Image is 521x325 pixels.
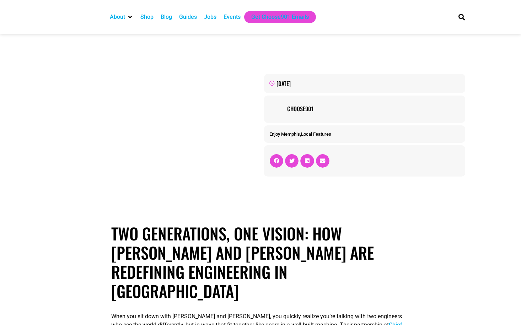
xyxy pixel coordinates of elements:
a: Get Choose901 Emails [251,13,309,21]
time: [DATE] [276,79,291,88]
a: Guides [179,13,197,21]
a: Jobs [204,13,216,21]
a: Events [224,13,241,21]
a: Enjoy Memphis [269,131,300,137]
div: Share on facebook [270,154,283,168]
img: Picture of Choose901 [269,101,284,115]
a: Local Features [301,131,331,137]
a: Shop [140,13,154,21]
div: Search [456,11,467,23]
div: About [106,11,137,23]
nav: Main nav [106,11,446,23]
div: Share on linkedin [300,154,314,168]
div: Share on email [316,154,329,168]
span: , [269,131,331,137]
a: Blog [161,13,172,21]
div: Share on twitter [285,154,299,168]
a: About [110,13,125,21]
h1: Two Generations, One Vision: How [PERSON_NAME] and [PERSON_NAME] Are Redefining Engineering in [G... [111,224,410,300]
a: Choose901 [287,104,460,113]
